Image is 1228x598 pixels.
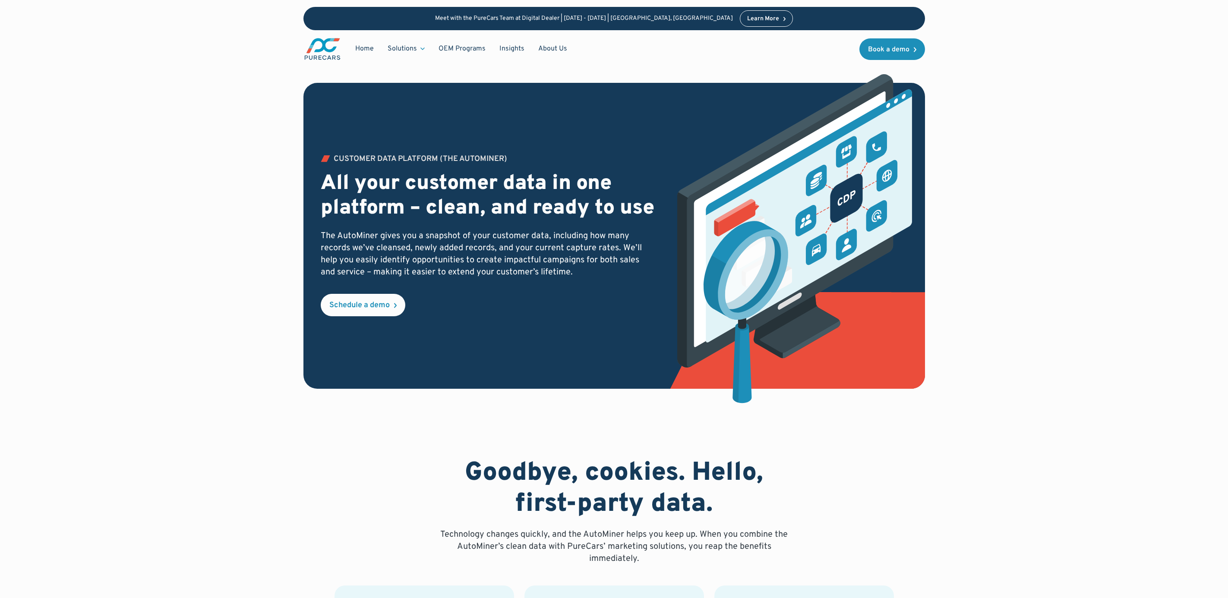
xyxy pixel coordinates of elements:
[329,302,390,309] div: Schedule a demo
[531,41,574,57] a: About Us
[868,46,909,53] div: Book a demo
[432,41,492,57] a: OEM Programs
[435,529,794,565] p: Technology changes quickly, and the AutoMiner helps you keep up. When you combine the AutoMiner’s...
[303,37,341,61] a: main
[303,37,341,61] img: purecars logo
[435,15,733,22] p: Meet with the PureCars Team at Digital Dealer | [DATE] - [DATE] | [GEOGRAPHIC_DATA], [GEOGRAPHIC_...
[492,41,531,57] a: Insights
[321,294,405,316] a: Schedule a demo
[321,230,655,278] p: The AutoMiner gives you a snapshot of your customer data, including how many records we’ve cleans...
[334,155,507,163] div: Customer Data PLATFORM (The Autominer)
[747,16,779,22] div: Learn More
[859,38,925,60] a: Book a demo
[388,44,417,54] div: Solutions
[667,74,912,423] img: customer data platform illustration
[740,10,793,27] a: Learn More
[321,172,655,221] h2: All your customer data in one platform – clean, and ready to use
[348,41,381,57] a: Home
[381,41,432,57] div: Solutions
[435,458,794,520] h2: Goodbye, cookies. Hello, first-party data.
